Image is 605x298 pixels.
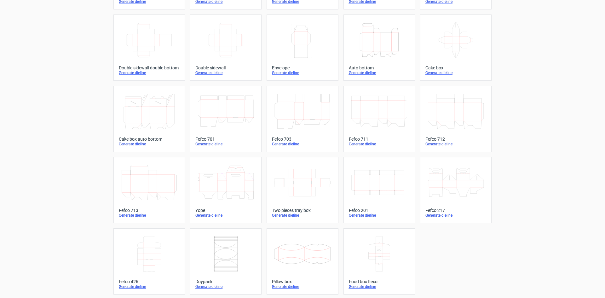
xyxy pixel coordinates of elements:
[190,86,262,152] a: Fefco 701Generate dieline
[420,86,492,152] a: Fefco 712Generate dieline
[267,86,338,152] a: Fefco 703Generate dieline
[119,213,180,218] div: Generate dieline
[195,279,256,284] div: Doypack
[420,15,492,81] a: Cake boxGenerate dieline
[272,142,333,147] div: Generate dieline
[195,213,256,218] div: Generate dieline
[195,284,256,289] div: Generate dieline
[343,15,415,81] a: Auto bottomGenerate dieline
[349,279,410,284] div: Food box flexo
[195,208,256,213] div: Yope
[349,208,410,213] div: Fefco 201
[272,284,333,289] div: Generate dieline
[420,157,492,223] a: Fefco 217Generate dieline
[272,65,333,70] div: Envelope
[343,228,415,295] a: Food box flexoGenerate dieline
[343,86,415,152] a: Fefco 711Generate dieline
[343,157,415,223] a: Fefco 201Generate dieline
[425,142,486,147] div: Generate dieline
[272,279,333,284] div: Pillow box
[272,213,333,218] div: Generate dieline
[349,142,410,147] div: Generate dieline
[190,157,262,223] a: YopeGenerate dieline
[119,65,180,70] div: Double sidewall double bottom
[119,70,180,75] div: Generate dieline
[349,70,410,75] div: Generate dieline
[425,208,486,213] div: Fefco 217
[272,70,333,75] div: Generate dieline
[190,228,262,295] a: DoypackGenerate dieline
[195,65,256,70] div: Double sidewall
[272,208,333,213] div: Two pieces tray box
[195,137,256,142] div: Fefco 701
[119,208,180,213] div: Fefco 713
[119,279,180,284] div: Fefco 426
[190,15,262,81] a: Double sidewallGenerate dieline
[113,15,185,81] a: Double sidewall double bottomGenerate dieline
[195,142,256,147] div: Generate dieline
[267,228,338,295] a: Pillow boxGenerate dieline
[267,15,338,81] a: EnvelopeGenerate dieline
[119,142,180,147] div: Generate dieline
[349,65,410,70] div: Auto bottom
[349,137,410,142] div: Fefco 711
[425,65,486,70] div: Cake box
[349,213,410,218] div: Generate dieline
[113,228,185,295] a: Fefco 426Generate dieline
[195,70,256,75] div: Generate dieline
[425,70,486,75] div: Generate dieline
[349,284,410,289] div: Generate dieline
[425,213,486,218] div: Generate dieline
[119,284,180,289] div: Generate dieline
[425,137,486,142] div: Fefco 712
[272,137,333,142] div: Fefco 703
[113,157,185,223] a: Fefco 713Generate dieline
[267,157,338,223] a: Two pieces tray boxGenerate dieline
[119,137,180,142] div: Cake box auto bottom
[113,86,185,152] a: Cake box auto bottomGenerate dieline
